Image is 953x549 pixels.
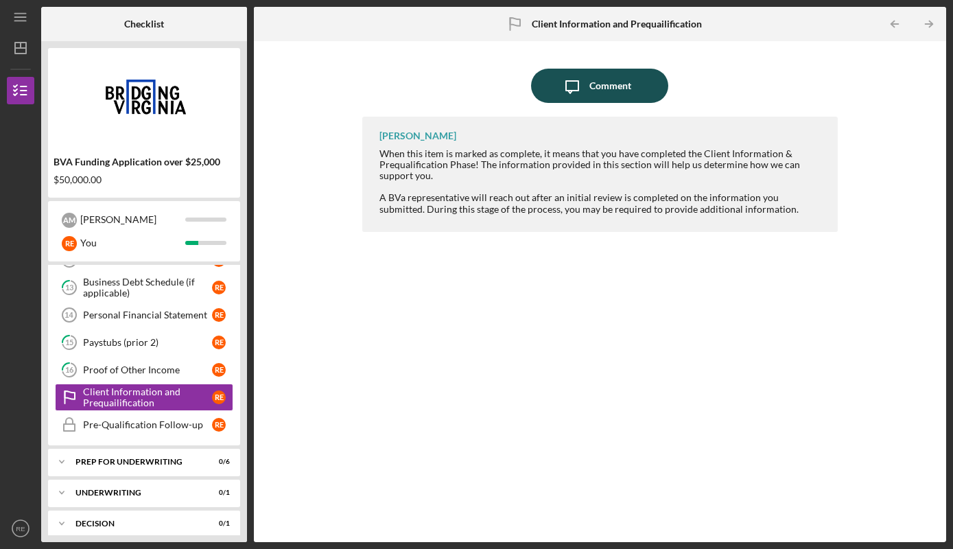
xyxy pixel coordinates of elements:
div: $50,000.00 [54,174,235,185]
text: RE [16,525,25,533]
div: 0 / 1 [205,489,230,497]
div: R E [212,336,226,349]
a: 13Business Debt Schedule (if applicable)RE [55,274,233,301]
div: Paystubs (prior 2) [83,337,212,348]
button: Comment [531,69,668,103]
img: Product logo [48,55,240,137]
div: Prep for Underwriting [75,458,196,466]
a: Pre-Qualification Follow-upRE [55,411,233,439]
div: [PERSON_NAME] [379,130,456,141]
div: Business Debt Schedule (if applicable) [83,277,212,299]
div: Underwriting [75,489,196,497]
div: Personal Financial Statement [83,309,212,320]
a: Client Information and PrequailificationRE [55,384,233,411]
tspan: 12 [65,256,73,265]
tspan: 16 [65,366,74,375]
div: Decision [75,519,196,528]
a: 14Personal Financial StatementRE [55,301,233,329]
div: R E [212,418,226,432]
div: Pre-Qualification Follow-up [83,419,212,430]
b: Client Information and Prequailification [532,19,702,30]
div: R E [212,363,226,377]
div: Comment [589,69,631,103]
div: R E [212,308,226,322]
b: Checklist [124,19,164,30]
button: RE [7,515,34,542]
div: 0 / 6 [205,458,230,466]
div: R E [212,281,226,294]
div: Proof of Other Income [83,364,212,375]
div: You [80,231,185,255]
div: Client Information and Prequailification [83,386,212,408]
div: When this item is marked as complete, it means that you have completed the Client Information & P... [379,148,823,181]
div: R E [212,390,226,404]
tspan: 14 [64,311,73,319]
div: R E [62,236,77,251]
div: A BVa representative will reach out after an initial review is completed on the information you s... [379,192,823,214]
tspan: 13 [65,283,73,292]
div: A M [62,213,77,228]
div: [PERSON_NAME] [80,208,185,231]
div: 0 / 1 [205,519,230,528]
a: 15Paystubs (prior 2)RE [55,329,233,356]
div: BVA Funding Application over $25,000 [54,156,235,167]
tspan: 15 [65,338,73,347]
a: 16Proof of Other IncomeRE [55,356,233,384]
